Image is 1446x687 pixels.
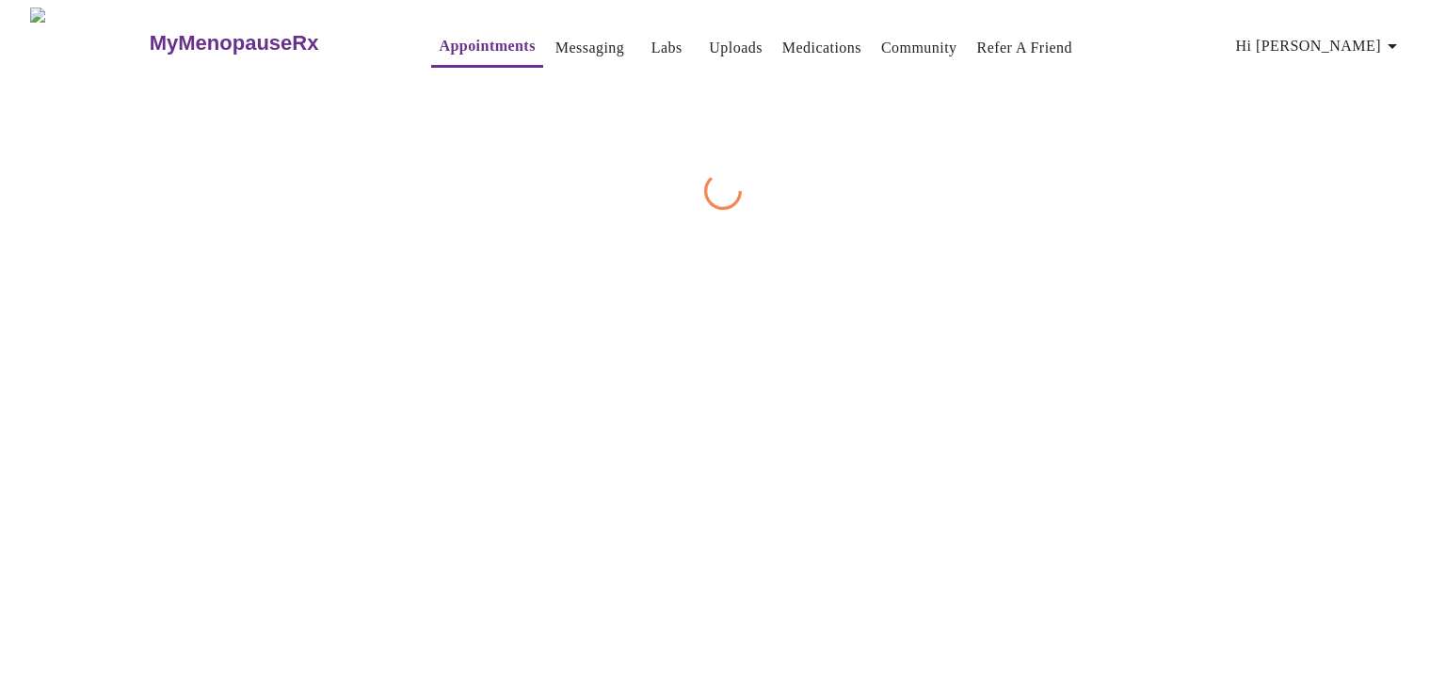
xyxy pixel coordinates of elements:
img: MyMenopauseRx Logo [30,8,147,78]
a: Community [881,35,957,61]
a: Medications [782,35,861,61]
a: Labs [651,35,683,61]
button: Appointments [431,27,542,68]
button: Refer a Friend [970,29,1081,67]
a: Messaging [555,35,624,61]
a: Appointments [439,33,535,59]
button: Community [874,29,965,67]
button: Messaging [548,29,632,67]
a: Refer a Friend [977,35,1073,61]
button: Labs [636,29,697,67]
a: Uploads [709,35,763,61]
h3: MyMenopauseRx [150,31,319,56]
button: Hi [PERSON_NAME] [1229,27,1411,65]
span: Hi [PERSON_NAME] [1236,33,1404,59]
a: MyMenopauseRx [147,10,394,76]
button: Medications [775,29,869,67]
button: Uploads [701,29,770,67]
